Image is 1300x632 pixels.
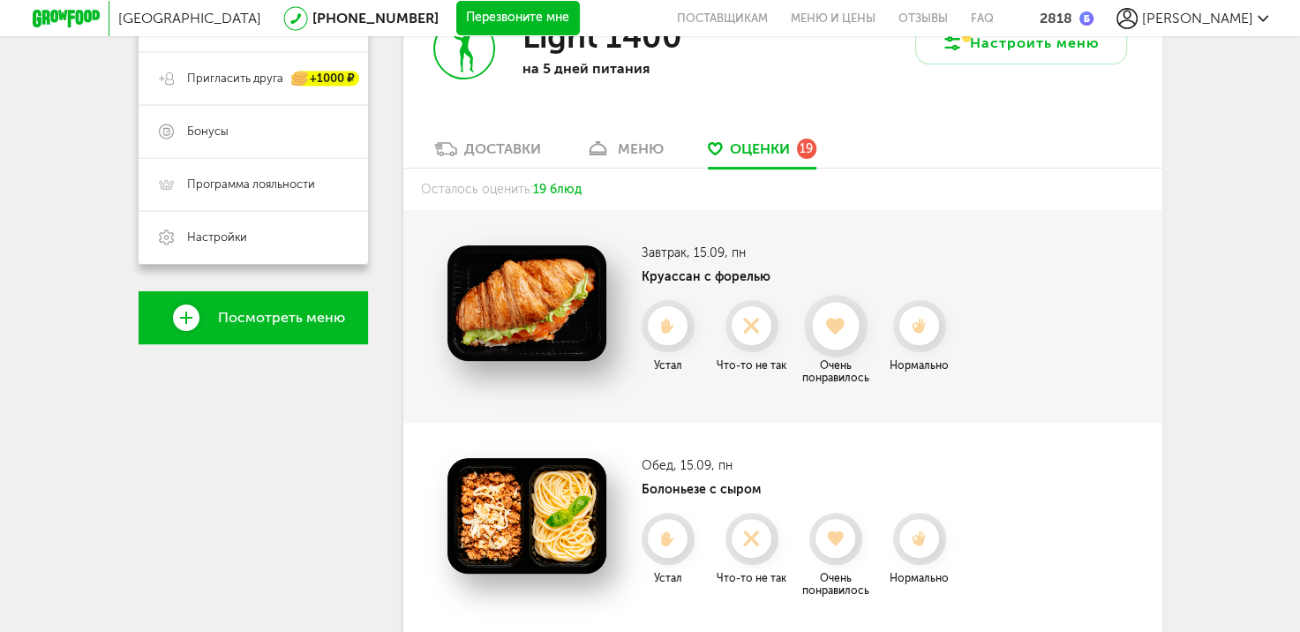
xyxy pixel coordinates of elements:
a: Программа лояльности [139,158,368,211]
div: Устал [628,572,708,584]
span: Настройки [187,229,247,245]
div: Нормально [880,572,959,584]
span: Оценки [730,140,790,157]
a: Доставки [425,139,550,168]
div: Устал [628,359,708,372]
h3: Обед [642,458,959,473]
span: [PERSON_NAME] [1142,10,1253,26]
div: Что-то не так [712,572,792,584]
a: меню [576,139,673,168]
a: Посмотреть меню [139,291,368,344]
button: Настроить меню [915,22,1127,64]
a: Пригласить друга +1000 ₽ [139,52,368,105]
div: Очень понравилось [796,572,875,597]
div: Доставки [464,140,541,157]
div: Нормально [880,359,959,372]
div: +1000 ₽ [292,71,359,87]
div: 2818 [1040,10,1072,26]
a: Оценки 19 [699,139,825,168]
span: , 15.09, пн [673,458,733,473]
span: Программа лояльности [187,177,315,192]
a: [PHONE_NUMBER] [312,10,439,26]
a: Бонусы [139,105,368,158]
div: меню [618,140,664,157]
span: 19 блюд [532,182,581,197]
h3: Light 1400 [522,18,681,56]
span: Бонусы [187,124,229,139]
a: Настройки [139,211,368,264]
h3: Завтрак [642,245,959,260]
p: на 5 дней питания [522,60,751,77]
img: bonus_b.cdccf46.png [1079,11,1093,26]
span: [GEOGRAPHIC_DATA] [118,10,261,26]
img: Болоньезе с сыром [447,458,606,574]
div: Очень понравилось [796,359,875,384]
div: 19 [797,139,816,158]
h4: Круассан с форелью [642,269,959,284]
h4: Болоньезе с сыром [642,482,959,497]
div: Что-то не так [712,359,792,372]
div: Осталось оценить: [403,169,1162,210]
span: , 15.09, пн [687,245,746,260]
button: Перезвоните мне [456,1,580,36]
span: Посмотреть меню [218,310,345,326]
span: Пригласить друга [187,71,283,87]
img: Круассан с форелью [447,245,606,361]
